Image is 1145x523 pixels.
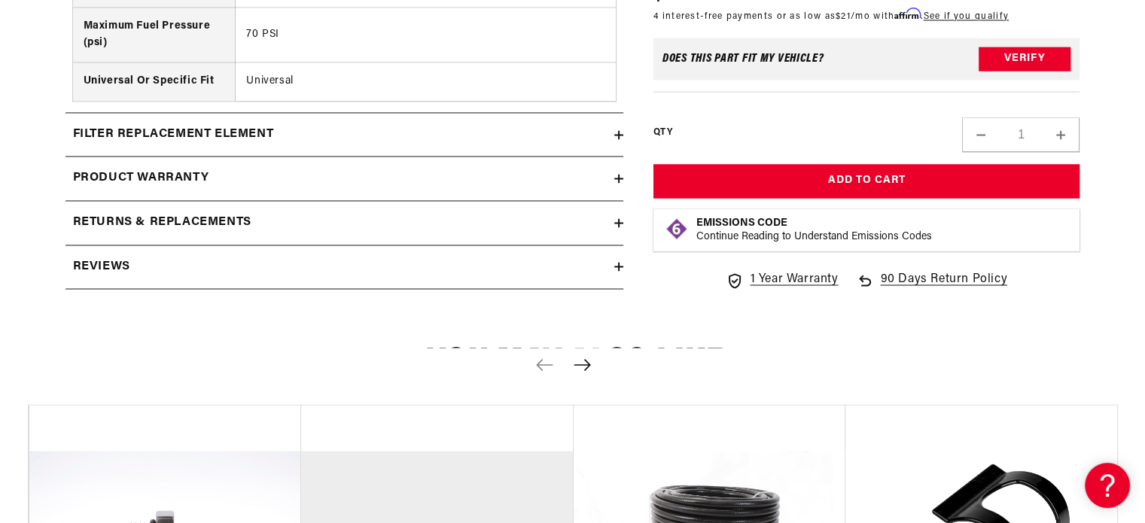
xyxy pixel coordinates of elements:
summary: Product warranty [65,157,623,200]
span: 1 Year Warranty [750,270,838,290]
summary: Reviews [65,245,623,289]
div: Does This part fit My vehicle? [662,53,824,65]
button: Add to Cart [653,164,1080,198]
th: Maximum Fuel Pressure (psi) [73,7,236,62]
h2: Reviews [73,257,130,277]
button: Verify [979,47,1070,71]
h2: You may also like [28,346,1118,382]
span: 90 Days Return Policy [880,270,1007,305]
a: 90 Days Return Policy [856,270,1007,305]
h2: Returns & replacements [73,213,251,233]
p: Continue Reading to Understand Emissions Codes [696,230,932,244]
button: Next slide [566,348,599,381]
th: Universal Or Specific Fit [73,62,236,101]
summary: Returns & replacements [65,201,623,245]
h2: filter replacement element [73,125,274,144]
span: $21 [836,11,851,20]
summary: filter replacement element [65,113,623,157]
strong: Emissions Code [696,217,787,229]
a: See if you qualify - Learn more about Affirm Financing (opens in modal) [924,11,1009,20]
label: QTY [653,126,672,139]
button: Previous slide [528,348,562,381]
td: Universal [236,62,616,101]
p: 4 interest-free payments or as low as /mo with . [653,8,1009,23]
a: 1 Year Warranty [726,270,838,290]
img: Emissions code [665,217,689,241]
button: Emissions CodeContinue Reading to Understand Emissions Codes [696,217,932,244]
h2: Product warranty [73,169,209,188]
span: Affirm [894,8,921,19]
td: 70 PSI [236,7,616,62]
